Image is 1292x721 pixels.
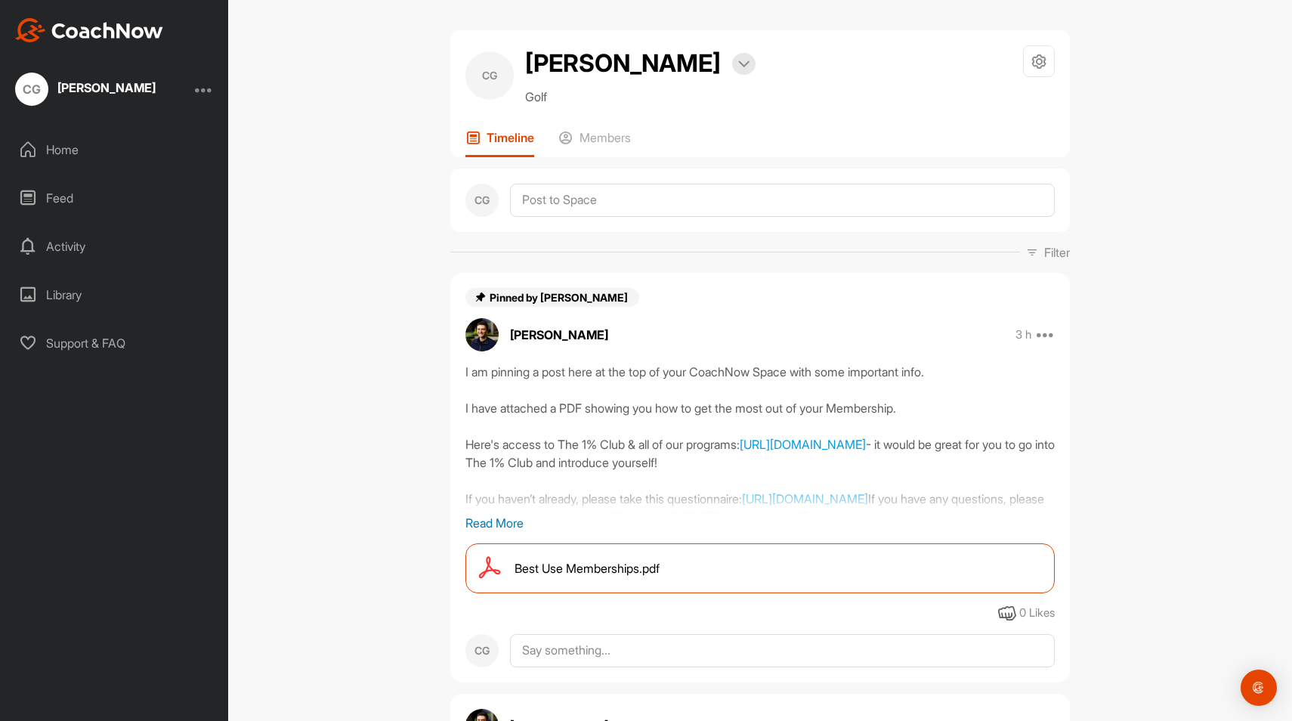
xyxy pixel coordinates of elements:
p: Timeline [487,130,534,145]
div: Library [8,276,221,314]
a: [URL][DOMAIN_NAME] [740,437,866,452]
div: Support & FAQ [8,324,221,362]
div: [PERSON_NAME] [57,82,156,94]
h2: [PERSON_NAME] [525,45,721,82]
div: Activity [8,227,221,265]
a: Best Use Memberships.pdf [465,543,1055,593]
img: CoachNow [15,18,163,42]
div: Open Intercom Messenger [1241,670,1277,706]
div: CG [465,51,514,100]
div: CG [15,73,48,106]
img: avatar [465,318,499,351]
img: arrow-down [738,60,750,68]
p: 3 h [1015,327,1031,342]
div: I am pinning a post here at the top of your CoachNow Space with some important info. I have attac... [465,363,1055,514]
img: pin [474,291,487,303]
p: Golf [525,88,756,106]
div: CG [465,184,499,217]
p: Members [580,130,631,145]
div: Feed [8,179,221,217]
div: CG [465,634,499,667]
div: 0 Likes [1019,605,1055,622]
div: Home [8,131,221,169]
p: [PERSON_NAME] [510,326,608,344]
p: Filter [1044,243,1070,261]
span: Pinned by [PERSON_NAME] [490,291,630,304]
span: Best Use Memberships.pdf [515,559,660,577]
p: Read More [465,514,1055,532]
